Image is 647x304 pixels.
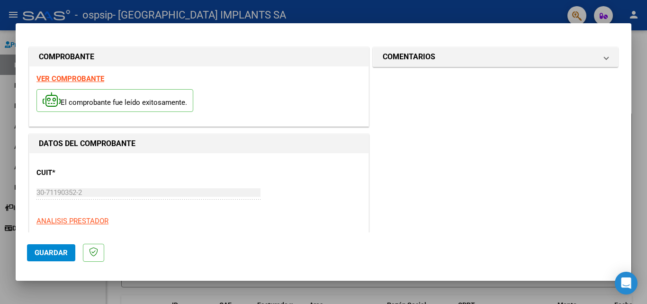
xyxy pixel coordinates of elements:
[39,139,135,148] strong: DATOS DEL COMPROBANTE
[27,244,75,261] button: Guardar
[36,167,134,178] p: CUIT
[36,89,193,112] p: El comprobante fue leído exitosamente.
[615,272,638,295] div: Open Intercom Messenger
[36,217,108,225] span: ANALISIS PRESTADOR
[383,51,435,63] h1: COMENTARIOS
[35,249,68,257] span: Guardar
[373,47,618,66] mat-expansion-panel-header: COMENTARIOS
[36,74,104,83] a: VER COMPROBANTE
[39,52,94,61] strong: COMPROBANTE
